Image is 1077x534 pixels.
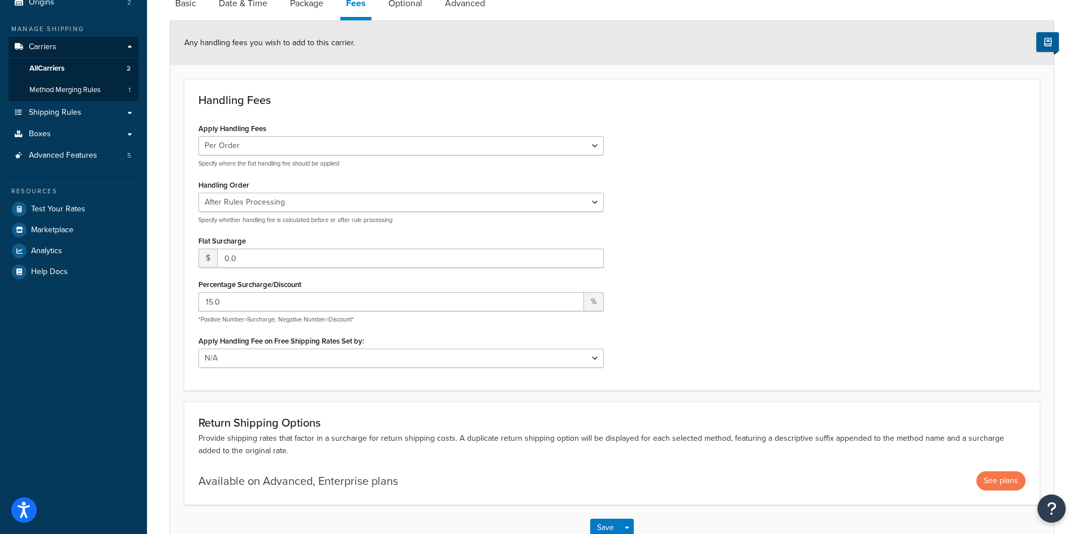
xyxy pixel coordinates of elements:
p: Available on Advanced, Enterprise plans [198,473,398,489]
span: % [584,292,604,311]
span: 5 [127,151,131,160]
a: Advanced Features5 [8,145,139,166]
label: Flat Surcharge [198,237,246,245]
a: Marketplace [8,220,139,240]
span: 1 [128,85,131,95]
span: Any handling fees you wish to add to this carrier. [184,37,355,49]
span: Help Docs [31,267,68,277]
div: Manage Shipping [8,24,139,34]
div: Resources [8,186,139,196]
label: Percentage Surcharge/Discount [198,280,301,289]
li: Method Merging Rules [8,80,139,101]
span: Test Your Rates [31,205,85,214]
span: Method Merging Rules [29,85,101,95]
p: Specify whether handling fee is calculated before or after rule processing [198,216,604,224]
span: $ [198,249,217,268]
li: Carriers [8,37,139,101]
span: Analytics [31,246,62,256]
label: Apply Handling Fee on Free Shipping Rates Set by: [198,337,364,345]
span: Boxes [29,129,51,139]
a: Shipping Rules [8,102,139,123]
button: See plans [976,471,1026,490]
p: Specify where the flat handling fee should be applied [198,159,604,168]
li: Advanced Features [8,145,139,166]
h3: Handling Fees [198,94,1026,106]
a: Analytics [8,241,139,261]
span: Advanced Features [29,151,97,160]
a: Help Docs [8,262,139,282]
span: Carriers [29,42,57,52]
a: Boxes [8,124,139,145]
a: AllCarriers2 [8,58,139,79]
a: Carriers [8,37,139,58]
h3: Return Shipping Options [198,416,1026,429]
span: Marketplace [31,225,73,235]
label: Handling Order [198,181,249,189]
p: Provide shipping rates that factor in a surcharge for return shipping costs. A duplicate return s... [198,432,1026,457]
button: Open Resource Center [1037,494,1066,523]
a: Test Your Rates [8,199,139,219]
span: All Carriers [29,64,64,73]
label: Apply Handling Fees [198,124,266,133]
p: *Positive Number=Surcharge, Negative Number=Discount* [198,315,604,324]
span: 2 [127,64,131,73]
span: Shipping Rules [29,108,81,118]
button: Show Help Docs [1036,32,1059,52]
a: Method Merging Rules1 [8,80,139,101]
